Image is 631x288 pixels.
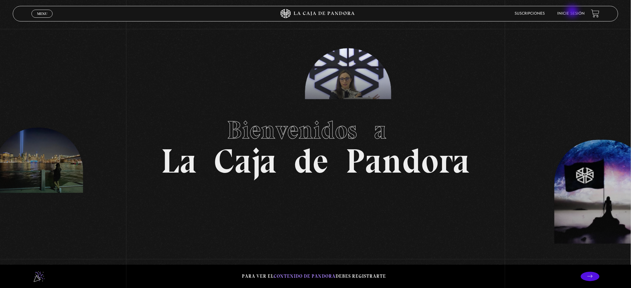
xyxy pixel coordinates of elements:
p: Para ver el debes registrarte [242,272,386,281]
a: Suscripciones [515,12,545,16]
span: Cerrar [35,17,49,21]
span: Menu [37,12,47,16]
a: Inicie sesión [558,12,585,16]
a: View your shopping cart [591,9,600,18]
span: Bienvenidos a [227,115,404,145]
span: contenido de Pandora [274,273,336,279]
h1: La Caja de Pandora [161,110,470,178]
